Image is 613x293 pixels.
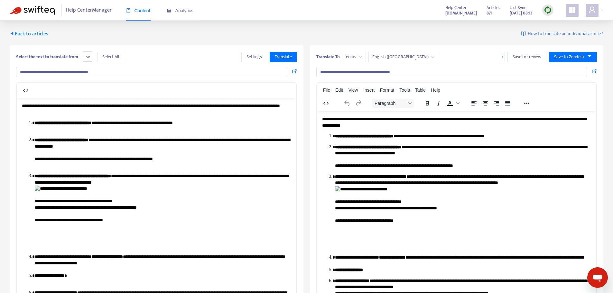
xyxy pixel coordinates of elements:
span: Help [431,87,440,93]
span: Paragraph [375,101,406,106]
span: Format [380,87,394,93]
button: Block Paragraph [372,99,414,108]
span: English (USA) [372,52,434,62]
span: Help Center [445,4,467,11]
img: image-link [521,31,526,36]
button: Justify [502,99,513,108]
button: Align right [491,99,502,108]
span: Articles [487,4,500,11]
a: How to translate an individual article? [521,30,603,38]
span: en-us [346,52,362,62]
a: [DOMAIN_NAME] [445,9,477,17]
strong: [DATE] 08:13 [510,10,533,17]
div: Text color Black [444,99,460,108]
span: Back to articles [10,30,48,38]
button: Settings [241,52,267,62]
span: Select All [102,53,119,60]
span: Tools [399,87,410,93]
button: Align left [469,99,479,108]
span: Save to Zendesk [554,53,585,60]
span: Save for review [513,53,541,60]
span: appstore [568,6,576,14]
button: Italic [433,99,444,108]
strong: 871 [487,10,492,17]
button: Bold [422,99,433,108]
span: caret-down [587,54,592,59]
strong: [DOMAIN_NAME] [445,10,477,17]
button: Save for review [507,52,546,62]
button: Save to Zendeskcaret-down [549,52,597,62]
span: Settings [246,53,262,60]
img: Swifteq [10,6,55,15]
span: Table [415,87,426,93]
button: Select All [97,52,124,62]
span: Analytics [167,8,193,13]
span: Insert [363,87,375,93]
span: Content [126,8,150,13]
b: Translate To [316,53,340,60]
span: caret-left [10,31,15,36]
b: Select the text to translate from [16,53,78,60]
span: book [126,8,131,13]
button: Undo [342,99,353,108]
span: View [348,87,358,93]
span: user [588,6,596,14]
span: Last Sync [510,4,526,11]
span: more [500,54,505,59]
button: Align center [480,99,491,108]
button: Reveal or hide additional toolbar items [521,99,532,108]
span: Translate [275,53,292,60]
span: sv [83,51,92,62]
button: more [500,52,505,62]
span: Help Center Manager [66,4,112,16]
button: Redo [353,99,364,108]
button: Translate [270,52,297,62]
span: File [323,87,330,93]
span: area-chart [167,8,172,13]
img: sync.dc5367851b00ba804db3.png [544,6,552,14]
span: How to translate an individual article? [528,30,603,38]
iframe: Knap til at åbne messaging-vindue [587,267,608,288]
span: Edit [335,87,343,93]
